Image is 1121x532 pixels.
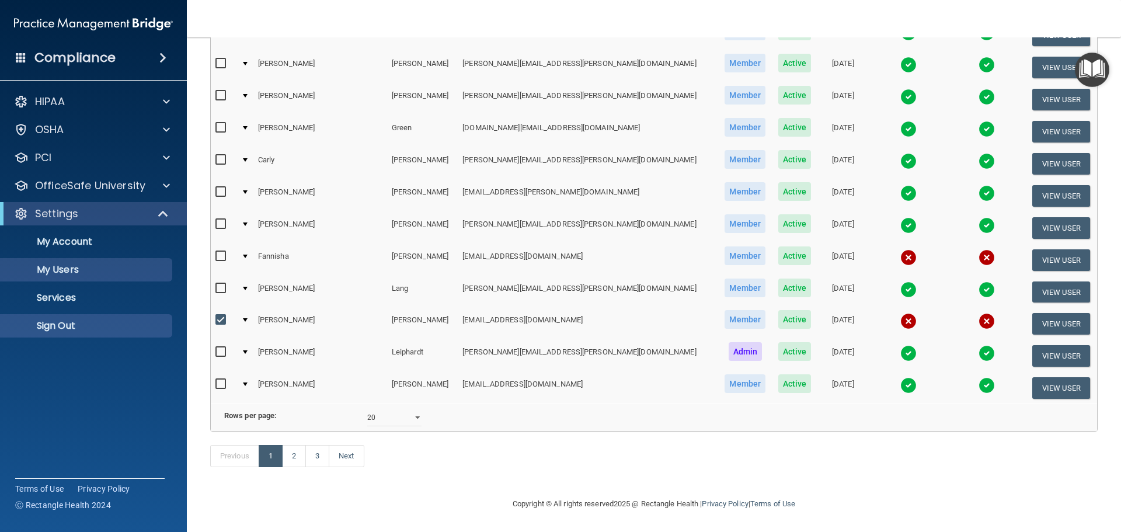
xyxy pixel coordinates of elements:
[441,485,867,523] div: Copyright © All rights reserved 2025 @ Rectangle Health | |
[8,320,167,332] p: Sign Out
[35,179,145,193] p: OfficeSafe University
[900,281,917,298] img: tick.e7d51cea.svg
[387,180,458,212] td: [PERSON_NAME]
[15,499,111,511] span: Ⓒ Rectangle Health 2024
[253,51,387,84] td: [PERSON_NAME]
[458,244,718,276] td: [EMAIL_ADDRESS][DOMAIN_NAME]
[817,116,869,148] td: [DATE]
[778,86,812,105] span: Active
[725,374,765,393] span: Member
[778,342,812,361] span: Active
[778,374,812,393] span: Active
[979,185,995,201] img: tick.e7d51cea.svg
[35,207,78,221] p: Settings
[979,249,995,266] img: cross.ca9f0e7f.svg
[458,372,718,404] td: [EMAIL_ADDRESS][DOMAIN_NAME]
[979,57,995,73] img: tick.e7d51cea.svg
[253,244,387,276] td: Fannisha
[1032,377,1090,399] button: View User
[35,151,51,165] p: PCI
[900,345,917,361] img: tick.e7d51cea.svg
[778,118,812,137] span: Active
[1032,153,1090,175] button: View User
[1032,217,1090,239] button: View User
[979,345,995,361] img: tick.e7d51cea.svg
[817,308,869,340] td: [DATE]
[900,89,917,105] img: tick.e7d51cea.svg
[778,214,812,233] span: Active
[458,116,718,148] td: [DOMAIN_NAME][EMAIL_ADDRESS][DOMAIN_NAME]
[34,50,116,66] h4: Compliance
[725,54,765,72] span: Member
[900,185,917,201] img: tick.e7d51cea.svg
[253,116,387,148] td: [PERSON_NAME]
[1032,281,1090,303] button: View User
[817,84,869,116] td: [DATE]
[817,276,869,308] td: [DATE]
[702,499,748,508] a: Privacy Policy
[387,116,458,148] td: Green
[253,372,387,404] td: [PERSON_NAME]
[387,84,458,116] td: [PERSON_NAME]
[817,180,869,212] td: [DATE]
[8,292,167,304] p: Services
[387,148,458,180] td: [PERSON_NAME]
[778,54,812,72] span: Active
[1032,345,1090,367] button: View User
[979,89,995,105] img: tick.e7d51cea.svg
[253,276,387,308] td: [PERSON_NAME]
[253,308,387,340] td: [PERSON_NAME]
[259,445,283,467] a: 1
[1032,89,1090,110] button: View User
[387,276,458,308] td: Lang
[979,153,995,169] img: tick.e7d51cea.svg
[979,377,995,394] img: tick.e7d51cea.svg
[725,150,765,169] span: Member
[253,340,387,372] td: [PERSON_NAME]
[900,217,917,234] img: tick.e7d51cea.svg
[1032,121,1090,142] button: View User
[725,279,765,297] span: Member
[210,445,259,467] a: Previous
[387,340,458,372] td: Leiphardt
[458,84,718,116] td: [PERSON_NAME][EMAIL_ADDRESS][PERSON_NAME][DOMAIN_NAME]
[282,445,306,467] a: 2
[900,121,917,137] img: tick.e7d51cea.svg
[387,244,458,276] td: [PERSON_NAME]
[329,445,364,467] a: Next
[1032,249,1090,271] button: View User
[224,411,277,420] b: Rows per page:
[458,51,718,84] td: [PERSON_NAME][EMAIL_ADDRESS][PERSON_NAME][DOMAIN_NAME]
[778,279,812,297] span: Active
[387,51,458,84] td: [PERSON_NAME]
[778,246,812,265] span: Active
[817,212,869,244] td: [DATE]
[14,95,170,109] a: HIPAA
[305,445,329,467] a: 3
[725,214,765,233] span: Member
[458,340,718,372] td: [PERSON_NAME][EMAIL_ADDRESS][PERSON_NAME][DOMAIN_NAME]
[458,180,718,212] td: [EMAIL_ADDRESS][PERSON_NAME][DOMAIN_NAME]
[35,95,65,109] p: HIPAA
[8,236,167,248] p: My Account
[35,123,64,137] p: OSHA
[78,483,130,495] a: Privacy Policy
[387,372,458,404] td: [PERSON_NAME]
[979,313,995,329] img: cross.ca9f0e7f.svg
[778,182,812,201] span: Active
[725,310,765,329] span: Member
[817,340,869,372] td: [DATE]
[458,212,718,244] td: [PERSON_NAME][EMAIL_ADDRESS][PERSON_NAME][DOMAIN_NAME]
[1032,57,1090,78] button: View User
[14,151,170,165] a: PCI
[729,342,763,361] span: Admin
[458,148,718,180] td: [PERSON_NAME][EMAIL_ADDRESS][PERSON_NAME][DOMAIN_NAME]
[725,86,765,105] span: Member
[778,150,812,169] span: Active
[458,308,718,340] td: [EMAIL_ADDRESS][DOMAIN_NAME]
[14,123,170,137] a: OSHA
[725,118,765,137] span: Member
[725,246,765,265] span: Member
[900,249,917,266] img: cross.ca9f0e7f.svg
[14,12,173,36] img: PMB logo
